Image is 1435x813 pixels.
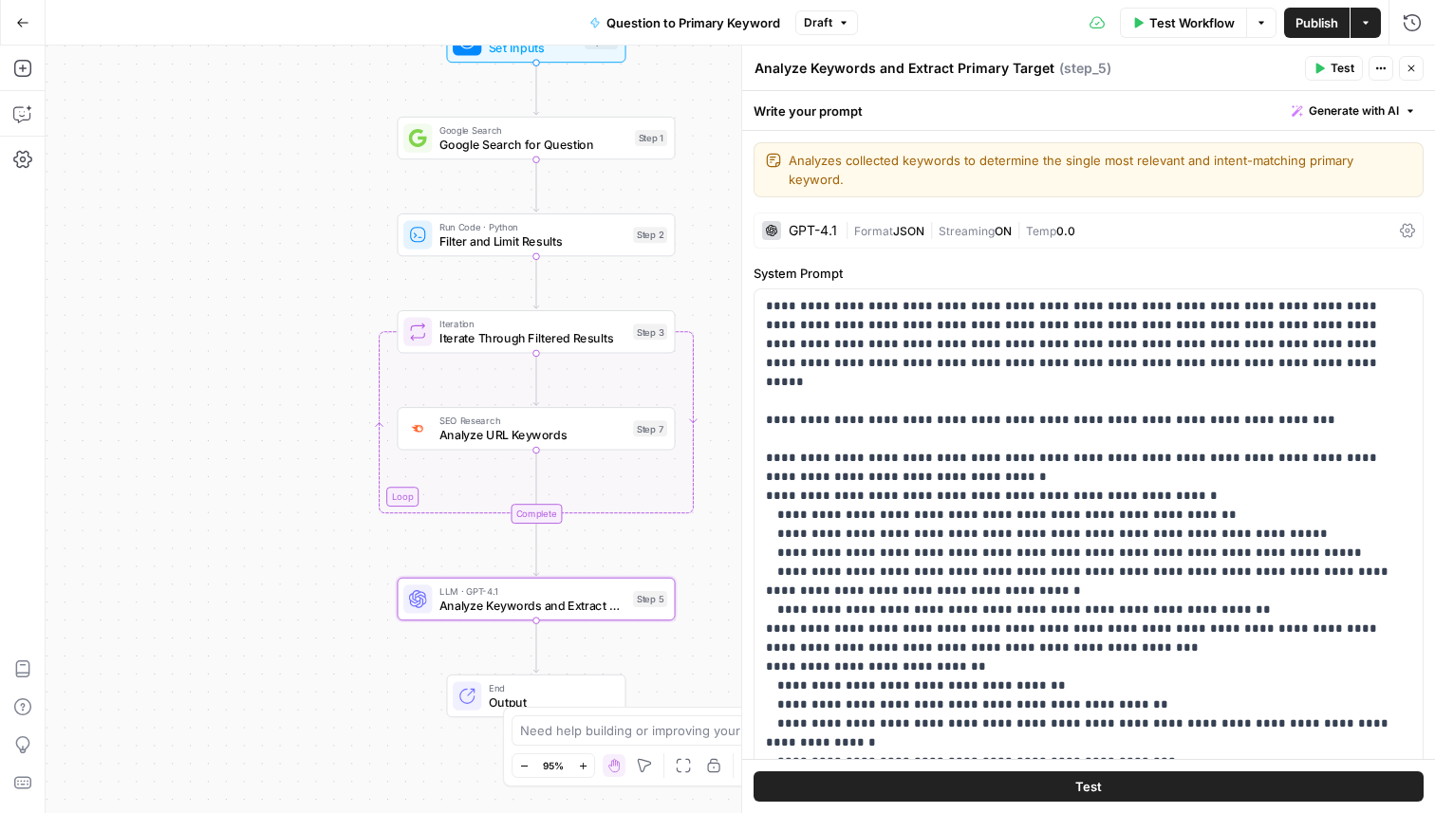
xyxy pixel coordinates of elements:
[439,414,626,428] span: SEO Research
[397,578,675,620] div: LLM · GPT-4.1Analyze Keywords and Extract Primary TargetStep 5
[439,232,626,250] span: Filter and Limit Results
[1012,220,1026,239] span: |
[489,680,611,694] span: End
[939,224,995,238] span: Streaming
[397,213,675,256] div: Run Code · PythonFilter and Limit ResultsStep 2
[439,317,626,331] span: Iteration
[924,220,939,239] span: |
[1284,8,1350,38] button: Publish
[742,91,1435,130] div: Write your prompt
[397,20,675,63] div: Set InputsInputs
[854,224,893,238] span: Format
[1075,777,1102,796] span: Test
[439,597,626,615] span: Analyze Keywords and Extract Primary Target
[754,771,1424,802] button: Test
[489,693,611,711] span: Output
[397,117,675,159] div: Google SearchGoogle Search for QuestionStep 1
[804,14,832,31] span: Draft
[789,224,837,237] div: GPT-4.1
[439,426,626,444] span: Analyze URL Keywords
[533,63,539,115] g: Edge from start to step_1
[1056,224,1075,238] span: 0.0
[585,33,618,49] div: Inputs
[633,420,667,436] div: Step 7
[439,220,626,234] span: Run Code · Python
[533,159,539,212] g: Edge from step_1 to step_2
[606,13,780,32] span: Question to Primary Keyword
[511,504,562,524] div: Complete
[1305,56,1363,81] button: Test
[397,674,675,717] div: EndOutput
[635,130,667,146] div: Step 1
[489,39,578,57] span: Set Inputs
[633,323,667,340] div: Step 3
[409,421,427,436] img: ey5lt04xp3nqzrimtu8q5fsyor3u
[845,220,854,239] span: |
[1026,224,1056,238] span: Temp
[578,8,792,38] button: Question to Primary Keyword
[533,524,539,576] g: Edge from step_3-iteration-end to step_5
[1284,99,1424,123] button: Generate with AI
[893,224,924,238] span: JSON
[633,591,667,607] div: Step 5
[533,353,539,405] g: Edge from step_3 to step_7
[397,407,675,450] div: SEO ResearchAnalyze URL KeywordsStep 7
[439,329,626,347] span: Iterate Through Filtered Results
[789,151,1411,189] textarea: Analyzes collected keywords to determine the single most relevant and intent-matching primary key...
[755,59,1054,78] textarea: Analyze Keywords and Extract Primary Target
[1331,60,1354,77] span: Test
[633,227,667,243] div: Step 2
[439,136,628,154] span: Google Search for Question
[795,10,858,35] button: Draft
[439,583,626,598] span: LLM · GPT-4.1
[1309,102,1399,120] span: Generate with AI
[754,264,1424,283] label: System Prompt
[1120,8,1246,38] button: Test Workflow
[533,256,539,308] g: Edge from step_2 to step_3
[397,504,675,524] div: Complete
[397,310,675,353] div: LoopIterationIterate Through Filtered ResultsStep 3
[1295,13,1338,32] span: Publish
[1059,59,1111,78] span: ( step_5 )
[533,620,539,673] g: Edge from step_5 to end
[439,122,628,137] span: Google Search
[995,224,1012,238] span: ON
[543,758,564,773] span: 95%
[1149,13,1235,32] span: Test Workflow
